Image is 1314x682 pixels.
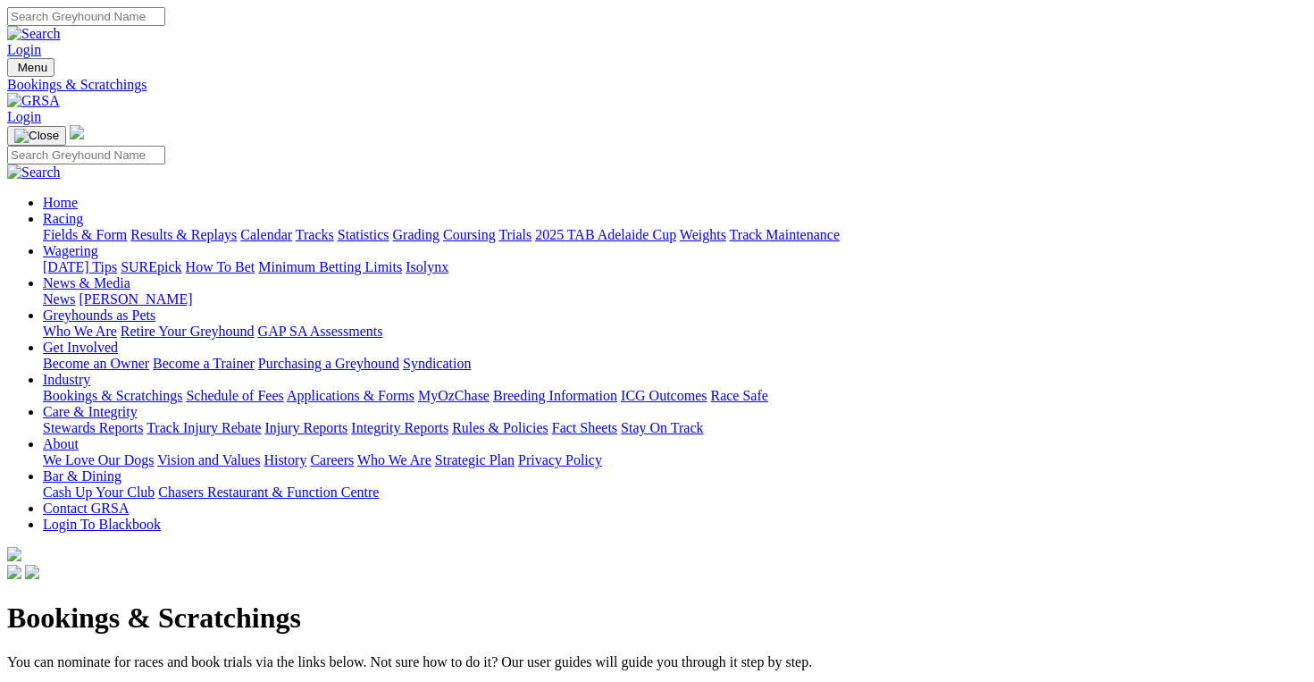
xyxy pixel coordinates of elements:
[43,388,182,403] a: Bookings & Scratchings
[7,654,1307,670] p: You can nominate for races and book trials via the links below. Not sure how to do it? Our user g...
[296,227,334,242] a: Tracks
[338,227,389,242] a: Statistics
[730,227,840,242] a: Track Maintenance
[43,307,155,323] a: Greyhounds as Pets
[43,501,129,516] a: Contact GRSA
[418,388,490,403] a: MyOzChase
[43,452,1307,468] div: About
[186,388,283,403] a: Schedule of Fees
[7,602,1307,635] h1: Bookings & Scratchings
[7,42,41,57] a: Login
[535,227,676,242] a: 2025 TAB Adelaide Cup
[43,468,121,484] a: Bar & Dining
[258,259,402,274] a: Minimum Betting Limits
[621,420,703,435] a: Stay On Track
[710,388,767,403] a: Race Safe
[43,259,117,274] a: [DATE] Tips
[680,227,726,242] a: Weights
[357,452,431,467] a: Who We Are
[43,275,130,290] a: News & Media
[43,436,79,451] a: About
[70,125,84,139] img: logo-grsa-white.png
[43,227,1307,243] div: Racing
[43,388,1307,404] div: Industry
[43,195,78,210] a: Home
[25,565,39,579] img: twitter.svg
[158,484,379,500] a: Chasers Restaurant & Function Centre
[43,324,117,339] a: Who We Are
[258,356,399,371] a: Purchasing a Greyhound
[7,7,165,26] input: Search
[43,324,1307,340] div: Greyhounds as Pets
[310,452,354,467] a: Careers
[498,227,531,242] a: Trials
[7,58,54,77] button: Toggle navigation
[43,372,90,387] a: Industry
[7,547,21,561] img: logo-grsa-white.png
[7,164,61,181] img: Search
[186,259,255,274] a: How To Bet
[552,420,617,435] a: Fact Sheets
[43,404,138,419] a: Care & Integrity
[43,227,127,242] a: Fields & Form
[240,227,292,242] a: Calendar
[43,243,98,258] a: Wagering
[452,420,548,435] a: Rules & Policies
[43,420,1307,436] div: Care & Integrity
[435,452,515,467] a: Strategic Plan
[7,77,1307,93] a: Bookings & Scratchings
[518,452,602,467] a: Privacy Policy
[146,420,261,435] a: Track Injury Rebate
[43,259,1307,275] div: Wagering
[14,129,59,143] img: Close
[7,26,61,42] img: Search
[121,259,181,274] a: SUREpick
[43,484,1307,501] div: Bar & Dining
[7,565,21,579] img: facebook.svg
[393,227,439,242] a: Grading
[258,324,383,339] a: GAP SA Assessments
[43,340,118,355] a: Get Involved
[18,61,47,74] span: Menu
[443,227,496,242] a: Coursing
[43,517,161,532] a: Login To Blackbook
[43,211,83,226] a: Racing
[264,420,347,435] a: Injury Reports
[43,356,1307,372] div: Get Involved
[121,324,255,339] a: Retire Your Greyhound
[79,291,192,307] a: [PERSON_NAME]
[621,388,707,403] a: ICG Outcomes
[43,291,1307,307] div: News & Media
[264,452,306,467] a: History
[43,452,154,467] a: We Love Our Dogs
[153,356,255,371] a: Become a Trainer
[403,356,471,371] a: Syndication
[351,420,448,435] a: Integrity Reports
[406,259,448,274] a: Isolynx
[43,420,143,435] a: Stewards Reports
[7,146,165,164] input: Search
[7,126,66,146] button: Toggle navigation
[157,452,260,467] a: Vision and Values
[43,291,75,307] a: News
[130,227,237,242] a: Results & Replays
[43,484,155,500] a: Cash Up Your Club
[287,388,414,403] a: Applications & Forms
[7,93,60,109] img: GRSA
[7,109,41,124] a: Login
[493,388,617,403] a: Breeding Information
[43,356,149,371] a: Become an Owner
